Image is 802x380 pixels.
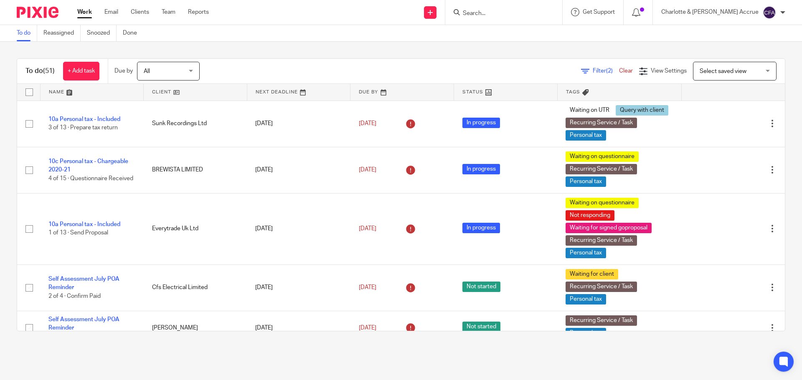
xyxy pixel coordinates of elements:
[566,164,637,174] span: Recurring Service / Task
[566,198,639,208] span: Waiting on questionnaire
[661,8,759,16] p: Charlotte & [PERSON_NAME] Accrue
[566,105,614,116] span: Waiting on UTR
[247,193,350,264] td: [DATE]
[48,293,101,299] span: 2 of 4 · Confirm Paid
[114,67,133,75] p: Due by
[462,118,500,128] span: In progress
[462,164,500,174] span: In progress
[104,8,118,16] a: Email
[131,8,149,16] a: Clients
[144,264,247,311] td: Cfs Electrical Limited
[566,223,652,233] span: Waiting for signed goproposal
[144,68,150,74] span: All
[606,68,613,74] span: (2)
[651,68,687,74] span: View Settings
[247,147,350,193] td: [DATE]
[462,10,537,18] input: Search
[247,311,350,345] td: [DATE]
[144,101,247,147] td: Sunk Recordings Ltd
[359,226,376,232] span: [DATE]
[359,325,376,331] span: [DATE]
[48,230,108,236] span: 1 of 13 · Send Proposal
[763,6,776,19] img: svg%3E
[566,90,580,94] span: Tags
[566,176,606,187] span: Personal tax
[144,193,247,264] td: Everytrade Uk Ltd
[188,8,209,16] a: Reports
[566,328,606,338] span: Personal tax
[144,147,247,193] td: BREWISTA LIMITED
[48,125,118,131] span: 3 of 13 · Prepare tax return
[583,9,615,15] span: Get Support
[566,130,606,141] span: Personal tax
[462,223,500,233] span: In progress
[247,101,350,147] td: [DATE]
[48,276,119,290] a: Self Assessment July POA Reminder
[17,7,58,18] img: Pixie
[63,62,99,81] a: + Add task
[462,322,500,332] span: Not started
[566,269,618,279] span: Waiting for client
[359,167,376,173] span: [DATE]
[48,176,133,181] span: 4 of 15 · Questionnaire Received
[48,317,119,331] a: Self Assessment July POA Reminder
[593,68,619,74] span: Filter
[566,315,637,326] span: Recurring Service / Task
[616,105,668,116] span: Query with client
[17,25,37,41] a: To do
[48,116,120,122] a: 10a Personal tax - Included
[43,25,81,41] a: Reassigned
[619,68,633,74] a: Clear
[359,121,376,126] span: [DATE]
[144,311,247,345] td: [PERSON_NAME]
[87,25,117,41] a: Snoozed
[247,264,350,311] td: [DATE]
[43,68,55,74] span: (51)
[566,210,614,221] span: Not responding
[359,284,376,290] span: [DATE]
[48,221,120,227] a: 10a Personal tax - Included
[566,118,637,128] span: Recurring Service / Task
[162,8,175,16] a: Team
[700,68,746,74] span: Select saved view
[566,248,606,258] span: Personal tax
[77,8,92,16] a: Work
[566,151,639,162] span: Waiting on questionnaire
[566,294,606,305] span: Personal tax
[566,235,637,246] span: Recurring Service / Task
[25,67,55,75] h1: To do
[48,159,128,173] a: 10c Personal tax - Chargeable 2020-21
[123,25,143,41] a: Done
[566,282,637,292] span: Recurring Service / Task
[462,282,500,292] span: Not started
